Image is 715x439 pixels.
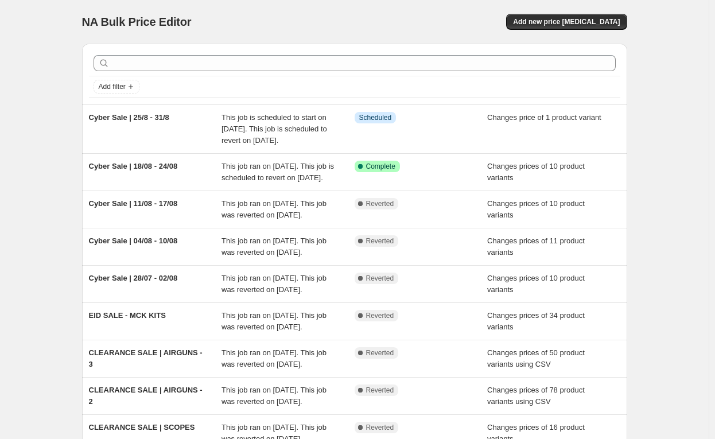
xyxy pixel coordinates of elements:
button: Add new price [MEDICAL_DATA] [506,14,627,30]
span: Cyber Sale | 04/08 - 10/08 [89,236,178,245]
span: Changes prices of 78 product variants using CSV [487,386,585,406]
span: This job ran on [DATE]. This job was reverted on [DATE]. [222,348,327,368]
span: Reverted [366,386,394,395]
span: This job ran on [DATE]. This job was reverted on [DATE]. [222,274,327,294]
span: NA Bulk Price Editor [82,15,192,28]
span: Reverted [366,348,394,358]
span: Changes prices of 10 product variants [487,199,585,219]
span: Reverted [366,274,394,283]
span: Changes prices of 50 product variants using CSV [487,348,585,368]
span: Reverted [366,236,394,246]
span: Changes prices of 10 product variants [487,162,585,182]
span: This job ran on [DATE]. This job is scheduled to revert on [DATE]. [222,162,334,182]
span: Changes prices of 11 product variants [487,236,585,257]
span: This job ran on [DATE]. This job was reverted on [DATE]. [222,199,327,219]
button: Add filter [94,80,139,94]
span: Reverted [366,311,394,320]
span: Cyber Sale | 18/08 - 24/08 [89,162,178,170]
span: This job ran on [DATE]. This job was reverted on [DATE]. [222,386,327,406]
span: This job ran on [DATE]. This job was reverted on [DATE]. [222,311,327,331]
span: Reverted [366,423,394,432]
span: This job ran on [DATE]. This job was reverted on [DATE]. [222,236,327,257]
span: CLEARANCE SALE | SCOPES [89,423,195,432]
span: CLEARANCE SALE | AIRGUNS - 3 [89,348,203,368]
span: Cyber Sale | 25/8 - 31/8 [89,113,169,122]
span: Scheduled [359,113,392,122]
span: Cyber Sale | 28/07 - 02/08 [89,274,178,282]
span: Cyber Sale | 11/08 - 17/08 [89,199,178,208]
span: EID SALE - MCK KITS [89,311,166,320]
span: Reverted [366,199,394,208]
span: Add filter [99,82,126,91]
span: Changes prices of 34 product variants [487,311,585,331]
span: This job is scheduled to start on [DATE]. This job is scheduled to revert on [DATE]. [222,113,327,145]
span: Changes prices of 10 product variants [487,274,585,294]
span: Changes price of 1 product variant [487,113,601,122]
span: CLEARANCE SALE | AIRGUNS - 2 [89,386,203,406]
span: Complete [366,162,395,171]
span: Add new price [MEDICAL_DATA] [513,17,620,26]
